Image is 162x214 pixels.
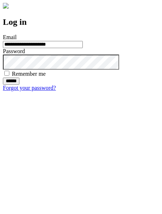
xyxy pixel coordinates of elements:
[3,85,56,91] a: Forgot your password?
[3,48,25,54] label: Password
[3,17,159,27] h2: Log in
[12,71,46,77] label: Remember me
[3,3,9,9] img: logo-4e3dc11c47720685a147b03b5a06dd966a58ff35d612b21f08c02c0306f2b779.png
[3,34,17,40] label: Email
